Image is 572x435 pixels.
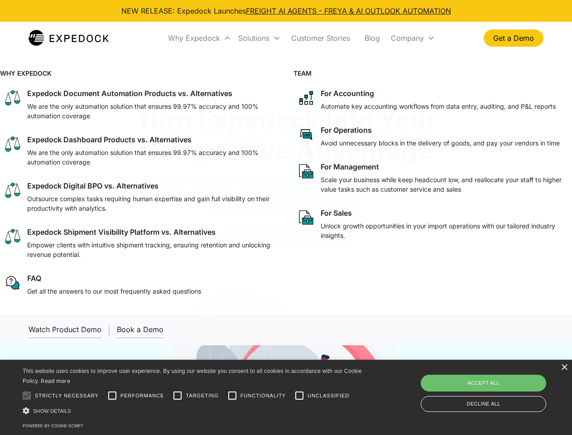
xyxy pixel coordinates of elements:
div: For Accounting [321,89,374,98]
p: Avoid unnecessary blocks in the delivery of goods, and pay your vendors in time [321,138,560,148]
div: Why Expedock [168,34,220,43]
img: scale icon [4,227,22,246]
img: scale icon [4,89,22,107]
a: Customer Stories [284,23,357,53]
a: Book a Demo [117,321,163,338]
div: NEW RELEASE: Expedock Launches [121,5,451,16]
div: Company [387,23,438,53]
div: For Management [321,162,379,171]
div: Expedock Document Automation Products vs. Alternatives [27,89,232,98]
div: For Operations [321,126,372,135]
a: Get a Demo [484,29,543,47]
div: Expedock Shipment Visibility Platform vs. Alternatives [27,227,216,237]
a: Powered by cookie-script [23,423,83,428]
div: Company [391,34,424,43]
a: FREIGHT AI AGENTS - FREYA & AI OUTLOOK AUTOMATION [246,6,451,15]
img: regular chat bubble icon [4,274,22,292]
p: We are the only automation solution that ensures 99.97% accuracy and 100% automation coverage [27,101,275,121]
span: Show details [33,408,71,414]
img: network like icon [297,89,315,107]
span: Strictly necessary [35,392,99,400]
img: paper and bag icon [297,208,315,227]
p: Outsource complex tasks requiring human expertise and gain full visibility on their productivity ... [27,194,275,213]
div: Why Expedock [164,23,235,53]
div: Show details [23,406,365,416]
a: home [29,29,109,47]
div: Expedock Digital BPO vs. Alternatives [27,181,159,190]
img: scale icon [4,135,22,153]
p: Scale your business while keep headcount low, and reallocate your staff to higher value tasks suc... [321,175,569,194]
img: scale icon [4,181,22,199]
span: Unclassified [308,392,349,400]
span: Functionality [240,392,286,400]
img: rectangular chat bubble icon [297,126,315,144]
div: For Sales [321,208,352,217]
span: Targeting [186,392,218,400]
img: paper and bag icon [297,162,315,180]
p: We are the only automation solution that ensures 99.97% accuracy and 100% automation coverage [27,148,275,167]
p: Automate key accounting workflows from data entry, auditing, and P&L reports [321,101,556,111]
div: Solutions [235,23,284,53]
iframe: Chat Widget [421,337,572,435]
p: Empower clients with intuitive shipment tracking, ensuring retention and unlocking revenue potent... [27,240,275,259]
p: Get all the answers to our most frequently asked questions [27,286,201,296]
div: Watch Product Demo [29,325,101,334]
p: Unlock growth opportunities in your import operations with our tailored industry insights. [321,221,569,240]
a: Read more [41,377,70,384]
div: Solutions [238,34,269,43]
div: Expedock Dashboard Products vs. Alternatives [27,135,192,144]
span: This website uses cookies to improve user experience. By using our website you consent to all coo... [23,368,362,385]
a: open lightbox [29,321,101,338]
a: Blog [357,23,387,53]
div: Book a Demo [117,325,163,334]
span: Performance [120,392,164,400]
div: FAQ [27,274,41,283]
img: Expedock Logo [29,29,109,47]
